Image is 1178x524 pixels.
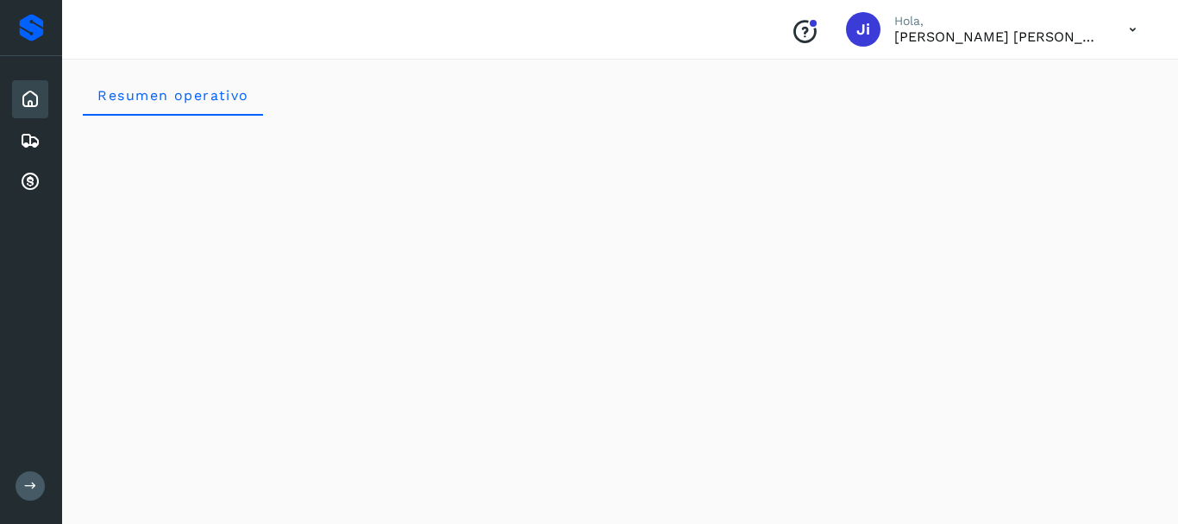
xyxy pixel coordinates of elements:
p: Hola, [894,14,1101,28]
div: Embarques [12,122,48,160]
div: Inicio [12,80,48,118]
p: Juana irma Hernández Rojas [894,28,1101,45]
div: Cuentas por cobrar [12,163,48,201]
span: Resumen operativo [97,87,249,104]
